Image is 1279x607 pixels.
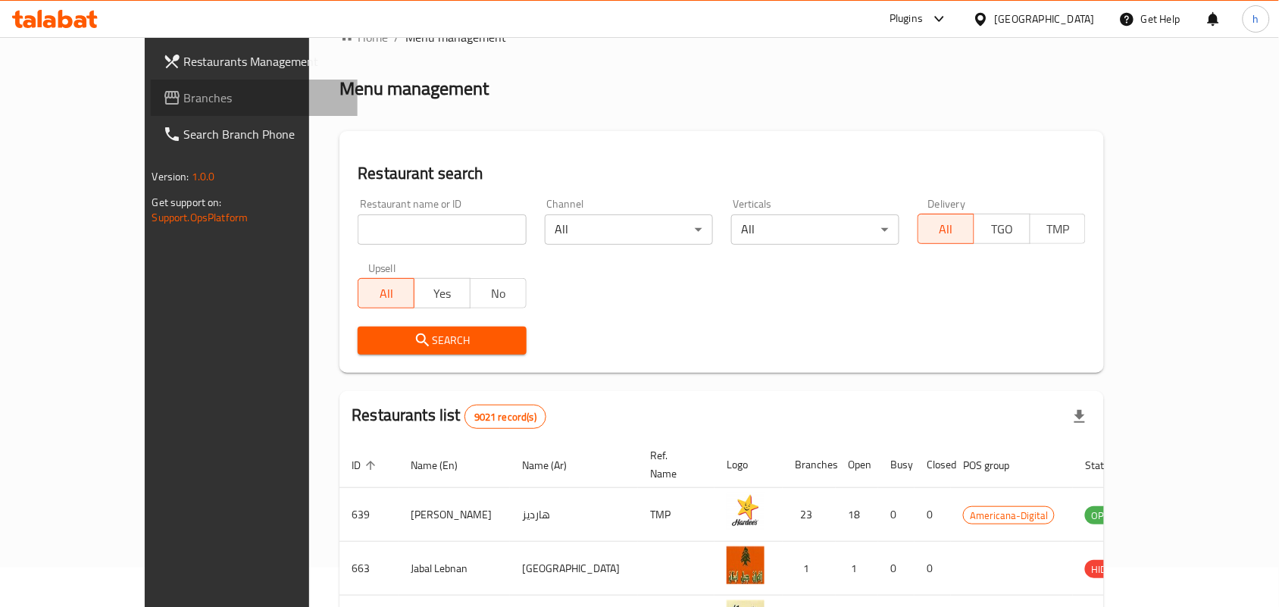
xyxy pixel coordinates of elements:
td: 0 [915,542,951,596]
th: Closed [915,442,951,488]
span: Americana-Digital [964,507,1054,524]
td: Jabal Lebnan [399,542,510,596]
span: Search [370,331,514,350]
a: Search Branch Phone [151,116,358,152]
a: Home [339,28,388,46]
span: HIDDEN [1085,561,1130,578]
div: [GEOGRAPHIC_DATA] [995,11,1095,27]
div: OPEN [1085,506,1122,524]
th: Logo [715,442,783,488]
td: 0 [878,488,915,542]
span: Ref. Name [650,446,696,483]
span: POS group [963,456,1029,474]
span: Yes [421,283,464,305]
span: h [1253,11,1259,27]
th: Busy [878,442,915,488]
a: Branches [151,80,358,116]
span: Get support on: [152,192,222,212]
div: HIDDEN [1085,560,1130,578]
span: 9021 record(s) [465,410,546,424]
span: Menu management [405,28,506,46]
img: Jabal Lebnan [727,546,765,584]
span: All [924,218,968,240]
span: Status [1085,456,1134,474]
td: 0 [878,542,915,596]
th: Open [836,442,878,488]
span: Name (En) [411,456,477,474]
th: Branches [783,442,836,488]
div: All [731,214,899,245]
span: OPEN [1085,507,1122,524]
button: All [918,214,974,244]
td: TMP [638,488,715,542]
h2: Menu management [339,77,489,101]
td: هارديز [510,488,638,542]
button: Search [358,327,526,355]
td: 663 [339,542,399,596]
a: Support.OpsPlatform [152,208,249,227]
span: TGO [980,218,1024,240]
td: [PERSON_NAME] [399,488,510,542]
div: Export file [1062,399,1098,435]
input: Search for restaurant name or ID.. [358,214,526,245]
span: Branches [184,89,346,107]
span: ID [352,456,380,474]
td: 1 [836,542,878,596]
td: [GEOGRAPHIC_DATA] [510,542,638,596]
span: No [477,283,521,305]
div: Plugins [890,10,923,28]
button: No [470,278,527,308]
label: Upsell [368,263,396,274]
button: TGO [974,214,1030,244]
td: 0 [915,488,951,542]
h2: Restaurants list [352,404,546,429]
a: Restaurants Management [151,43,358,80]
span: Name (Ar) [522,456,586,474]
div: Total records count [464,405,546,429]
td: 23 [783,488,836,542]
label: Delivery [928,199,966,209]
button: Yes [414,278,471,308]
td: 1 [783,542,836,596]
span: Search Branch Phone [184,125,346,143]
h2: Restaurant search [358,162,1086,185]
li: / [394,28,399,46]
span: 1.0.0 [192,167,215,186]
div: All [545,214,713,245]
span: Version: [152,167,189,186]
td: 18 [836,488,878,542]
img: Hardee's [727,493,765,530]
button: TMP [1030,214,1087,244]
td: 639 [339,488,399,542]
button: All [358,278,414,308]
span: All [364,283,408,305]
span: TMP [1037,218,1080,240]
span: Restaurants Management [184,52,346,70]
